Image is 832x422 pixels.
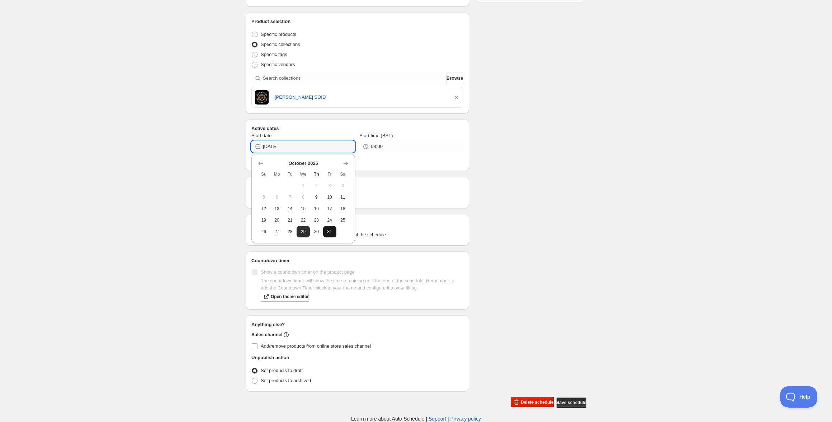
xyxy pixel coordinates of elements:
[339,183,347,189] span: 4
[251,257,463,264] h2: Countdown timer
[297,180,310,191] button: Wednesday October 1 2025
[260,194,268,200] span: 5
[310,203,323,214] button: Thursday October 16 2025
[336,191,350,203] button: Saturday October 11 2025
[263,73,445,84] input: Search collections
[326,217,334,223] span: 24
[261,32,296,37] span: Specific products
[313,229,320,235] span: 30
[299,206,307,212] span: 15
[284,168,297,180] th: Tuesday
[287,171,294,177] span: Tu
[287,229,294,235] span: 28
[273,229,281,235] span: 27
[313,217,320,223] span: 23
[261,62,295,67] span: Specific vendors
[323,180,336,191] button: Friday October 3 2025
[336,180,350,191] button: Saturday October 4 2025
[257,226,270,237] button: Sunday October 26 2025
[261,277,463,292] p: The countdown timer will show the time remaining until the end of the schedule. Remember to add t...
[359,133,393,138] span: Start time (BST)
[284,191,297,203] button: Tuesday October 7 2025
[261,269,355,275] span: Show a countdown timer on the product page
[287,217,294,223] span: 21
[260,229,268,235] span: 26
[270,203,284,214] button: Monday October 13 2025
[261,343,371,349] span: Add/remove products from online store sales channel
[261,292,309,302] a: Open theme editor
[310,191,323,203] button: Today Thursday October 9 2025
[297,191,310,203] button: Wednesday October 8 2025
[273,206,281,212] span: 13
[339,217,347,223] span: 25
[251,331,283,338] h2: Sales channel
[521,399,553,405] span: Delete schedule
[336,214,350,226] button: Saturday October 25 2025
[299,171,307,177] span: We
[275,94,447,101] a: [PERSON_NAME] SOID
[557,400,586,405] span: Save schedule
[270,226,284,237] button: Monday October 27 2025
[339,206,347,212] span: 18
[270,191,284,203] button: Monday October 6 2025
[450,416,481,422] a: Privacy policy
[310,180,323,191] button: Thursday October 2 2025
[323,226,336,237] button: Friday October 31 2025
[251,354,289,361] h2: Unpublish action
[299,217,307,223] span: 22
[284,226,297,237] button: Tuesday October 28 2025
[326,171,334,177] span: Fr
[299,194,307,200] span: 8
[251,18,463,25] h2: Product selection
[260,217,268,223] span: 19
[326,229,334,235] span: 31
[261,52,287,57] span: Specific tags
[273,194,281,200] span: 6
[339,171,347,177] span: Sa
[323,203,336,214] button: Friday October 17 2025
[299,229,307,235] span: 29
[313,206,320,212] span: 16
[261,42,300,47] span: Specific collections
[297,168,310,180] th: Wednesday
[310,226,323,237] button: Thursday October 30 2025
[270,168,284,180] th: Monday
[260,206,268,212] span: 12
[336,168,350,180] th: Saturday
[297,214,310,226] button: Wednesday October 22 2025
[257,214,270,226] button: Sunday October 19 2025
[557,398,586,408] button: Save schedule
[341,158,351,168] button: Show next month, November 2025
[313,171,320,177] span: Th
[261,378,311,383] span: Set products to archived
[297,226,310,237] button: Wednesday October 29 2025
[260,171,268,177] span: Su
[446,73,463,84] button: Browse
[284,214,297,226] button: Tuesday October 21 2025
[323,214,336,226] button: Friday October 24 2025
[511,397,553,407] button: Delete schedule
[261,368,303,373] span: Set products to draft
[339,194,347,200] span: 11
[313,183,320,189] span: 2
[299,183,307,189] span: 1
[310,214,323,226] button: Thursday October 23 2025
[251,321,463,328] h2: Anything else?
[271,294,309,300] span: Open theme editor
[257,203,270,214] button: Sunday October 12 2025
[297,203,310,214] button: Wednesday October 15 2025
[257,191,270,203] button: Sunday October 5 2025
[270,214,284,226] button: Monday October 20 2025
[284,203,297,214] button: Tuesday October 14 2025
[326,194,334,200] span: 10
[287,206,294,212] span: 14
[336,203,350,214] button: Saturday October 18 2025
[256,158,266,168] button: Show previous month, September 2025
[287,194,294,200] span: 7
[429,416,446,422] a: Support
[323,191,336,203] button: Friday October 10 2025
[257,168,270,180] th: Sunday
[251,133,271,138] span: Start date
[780,386,818,408] iframe: Toggle Customer Support
[326,206,334,212] span: 17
